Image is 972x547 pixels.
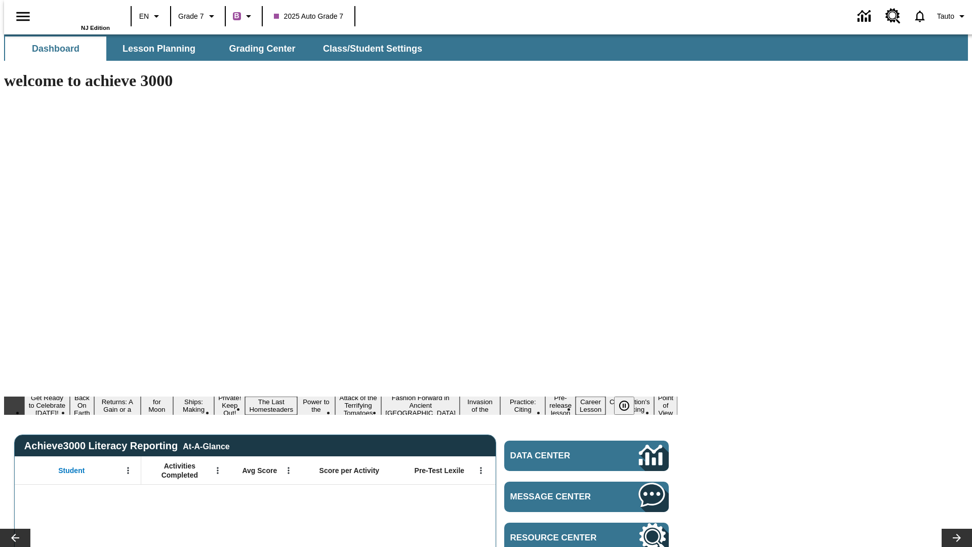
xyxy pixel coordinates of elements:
[183,440,229,451] div: At-A-Glance
[510,533,609,543] span: Resource Center
[32,43,79,55] span: Dashboard
[942,529,972,547] button: Lesson carousel, Next
[500,389,545,422] button: Slide 12 Mixed Practice: Citing Evidence
[24,393,70,418] button: Slide 1 Get Ready to Celebrate Juneteenth!
[605,389,654,422] button: Slide 15 The Constitution's Balancing Act
[139,11,149,22] span: EN
[8,2,38,31] button: Open side menu
[178,11,204,22] span: Grade 7
[212,36,313,61] button: Grading Center
[135,7,167,25] button: Language: EN, Select a language
[323,43,422,55] span: Class/Student Settings
[297,389,335,422] button: Slide 8 Solar Power to the People
[319,466,380,475] span: Score per Activity
[614,397,634,415] button: Pause
[852,3,879,30] a: Data Center
[4,36,431,61] div: SubNavbar
[4,34,968,61] div: SubNavbar
[214,393,245,418] button: Slide 6 Private! Keep Out!
[274,11,344,22] span: 2025 Auto Grade 7
[174,7,222,25] button: Grade: Grade 7, Select a grade
[242,466,277,475] span: Avg Score
[335,393,381,418] button: Slide 9 Attack of the Terrifying Tomatoes
[245,397,297,415] button: Slide 7 The Last Homesteaders
[123,43,195,55] span: Lesson Planning
[381,393,460,418] button: Slide 10 Fashion Forward in Ancient Rome
[120,463,136,478] button: Open Menu
[4,71,677,90] h1: welcome to achieve 3000
[473,463,489,478] button: Open Menu
[933,7,972,25] button: Profile/Settings
[315,36,430,61] button: Class/Student Settings
[108,36,210,61] button: Lesson Planning
[504,482,669,512] a: Message Center
[234,10,239,22] span: B
[146,461,213,480] span: Activities Completed
[70,393,94,418] button: Slide 2 Back On Earth
[460,389,500,422] button: Slide 11 The Invasion of the Free CD
[907,3,933,29] a: Notifications
[229,43,295,55] span: Grading Center
[654,393,677,418] button: Slide 16 Point of View
[173,389,214,422] button: Slide 5 Cruise Ships: Making Waves
[58,466,85,475] span: Student
[229,7,259,25] button: Boost Class color is purple. Change class color
[44,4,110,31] div: Home
[281,463,296,478] button: Open Menu
[24,440,230,452] span: Achieve3000 Literacy Reporting
[614,397,644,415] div: Pause
[937,11,954,22] span: Tauto
[210,463,225,478] button: Open Menu
[504,441,669,471] a: Data Center
[141,389,173,422] button: Slide 4 Time for Moon Rules?
[545,393,576,418] button: Slide 13 Pre-release lesson
[44,5,110,25] a: Home
[879,3,907,30] a: Resource Center, Will open in new tab
[94,389,141,422] button: Slide 3 Free Returns: A Gain or a Drain?
[415,466,465,475] span: Pre-Test Lexile
[81,25,110,31] span: NJ Edition
[510,451,605,461] span: Data Center
[576,397,605,415] button: Slide 14 Career Lesson
[510,492,609,502] span: Message Center
[5,36,106,61] button: Dashboard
